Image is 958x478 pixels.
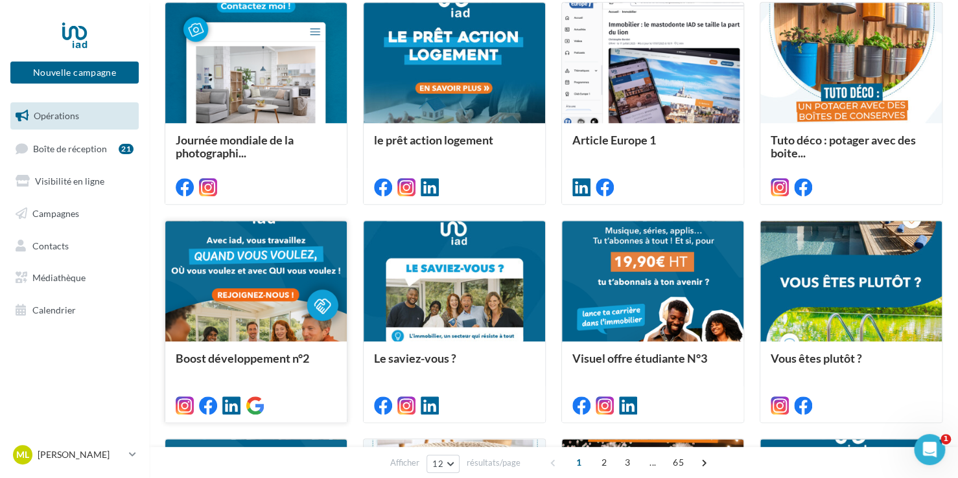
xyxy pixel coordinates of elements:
[10,62,139,84] button: Nouvelle campagne
[374,133,493,147] span: le prêt action logement
[32,272,86,283] span: Médiathèque
[914,434,945,465] iframe: Intercom live chat
[426,455,460,473] button: 12
[594,452,614,473] span: 2
[35,176,104,187] span: Visibilité en ligne
[8,233,141,260] a: Contacts
[8,102,141,130] a: Opérations
[8,200,141,227] a: Campagnes
[771,351,862,365] span: Vous êtes plutôt ?
[33,142,107,154] span: Boîte de réception
[32,240,69,251] span: Contacts
[642,452,663,473] span: ...
[374,351,456,365] span: Le saviez-vous ?
[617,452,638,473] span: 3
[34,110,79,121] span: Opérations
[668,452,689,473] span: 65
[467,457,520,469] span: résultats/page
[32,304,76,315] span: Calendrier
[32,208,79,219] span: Campagnes
[176,133,294,160] span: Journée mondiale de la photographi...
[8,168,141,195] a: Visibilité en ligne
[940,434,951,444] span: 1
[432,459,443,469] span: 12
[8,297,141,324] a: Calendrier
[8,264,141,291] a: Médiathèque
[572,351,707,365] span: Visuel offre étudiante N°3
[176,351,309,365] span: Boost développement n°2
[8,135,141,163] a: Boîte de réception21
[119,144,134,154] div: 21
[568,452,589,473] span: 1
[771,133,916,160] span: Tuto déco : potager avec des boite...
[38,448,124,461] p: [PERSON_NAME]
[390,457,419,469] span: Afficher
[10,442,139,467] a: ML [PERSON_NAME]
[572,133,656,147] span: Article Europe 1
[16,448,29,461] span: ML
